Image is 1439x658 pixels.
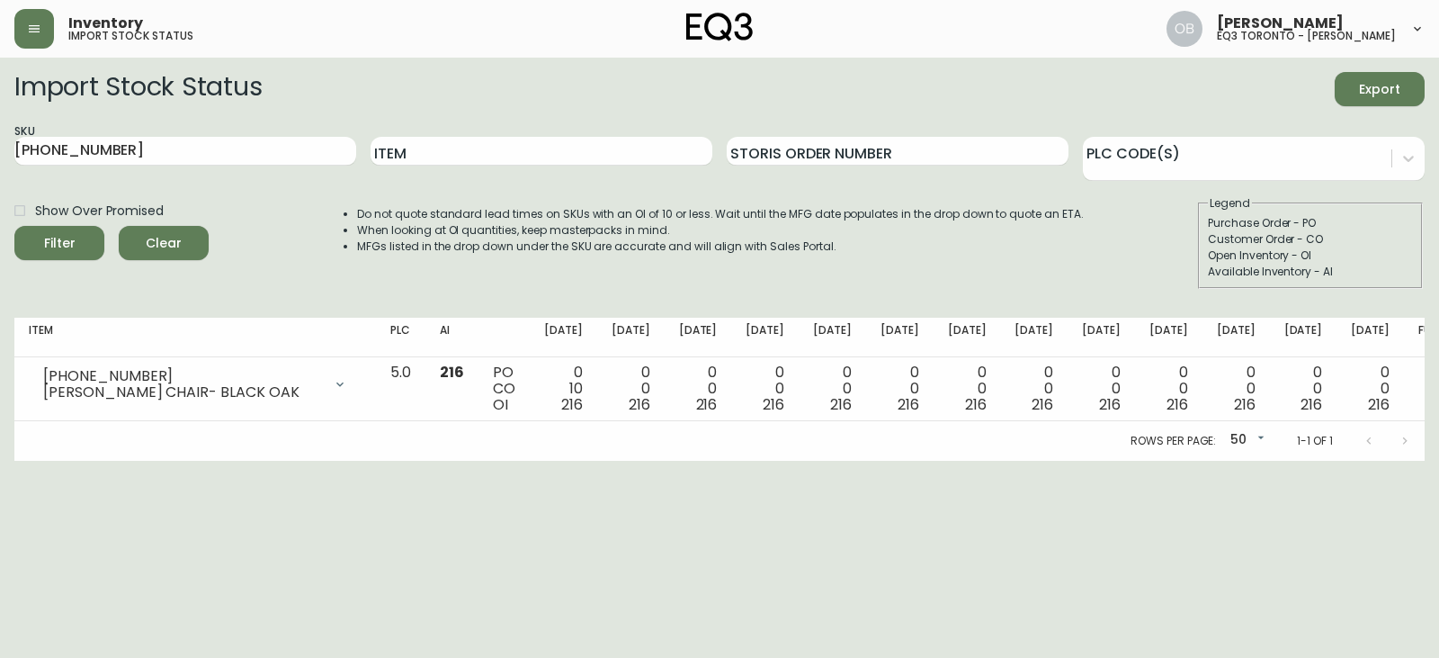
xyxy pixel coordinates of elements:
[746,365,784,413] div: 0 0
[1208,231,1413,248] div: Customer Order - CO
[799,318,866,357] th: [DATE]
[612,365,650,413] div: 0 0
[866,318,934,357] th: [DATE]
[1351,365,1390,413] div: 0 0
[357,239,1084,255] li: MFGs listed in the drop down under the SKU are accurate and will align with Sales Portal.
[763,394,784,415] span: 216
[1166,394,1188,415] span: 216
[1300,394,1322,415] span: 216
[29,365,362,404] div: [PHONE_NUMBER][PERSON_NAME] CHAIR- BLACK OAK
[376,357,425,421] td: 5.0
[1082,365,1121,413] div: 0 0
[43,384,322,401] div: [PERSON_NAME] CHAIR- BLACK OAK
[1284,365,1323,413] div: 0 0
[14,226,104,260] button: Filter
[1000,318,1068,357] th: [DATE]
[544,365,583,413] div: 0 10
[813,365,852,413] div: 0 0
[1202,318,1270,357] th: [DATE]
[1223,426,1268,455] div: 50
[679,365,718,413] div: 0 0
[1032,394,1053,415] span: 216
[665,318,732,357] th: [DATE]
[1149,365,1188,413] div: 0 0
[934,318,1001,357] th: [DATE]
[1068,318,1135,357] th: [DATE]
[1217,31,1396,41] h5: eq3 toronto - [PERSON_NAME]
[133,232,194,255] span: Clear
[493,365,515,413] div: PO CO
[68,31,193,41] h5: import stock status
[14,318,376,357] th: Item
[898,394,919,415] span: 216
[1166,11,1202,47] img: 8e0065c524da89c5c924d5ed86cfe468
[43,368,322,384] div: [PHONE_NUMBER]
[1368,394,1390,415] span: 216
[357,206,1084,222] li: Do not quote standard lead times on SKUs with an OI of 10 or less. Wait until the MFG date popula...
[119,226,209,260] button: Clear
[1217,365,1256,413] div: 0 0
[440,362,464,383] span: 216
[530,318,597,357] th: [DATE]
[830,394,852,415] span: 216
[1014,365,1053,413] div: 0 0
[597,318,665,357] th: [DATE]
[35,202,164,221] span: Show Over Promised
[1208,195,1252,212] legend: Legend
[948,365,987,413] div: 0 0
[425,318,478,357] th: AI
[1270,318,1337,357] th: [DATE]
[1208,248,1413,264] div: Open Inventory - OI
[1208,264,1413,280] div: Available Inventory - AI
[357,222,1084,239] li: When looking at OI quantities, keep masterpacks in mind.
[493,394,508,415] span: OI
[629,394,650,415] span: 216
[696,394,718,415] span: 216
[686,13,753,41] img: logo
[68,16,143,31] span: Inventory
[561,394,583,415] span: 216
[1297,433,1333,449] p: 1-1 of 1
[1131,433,1216,449] p: Rows per page:
[880,365,919,413] div: 0 0
[1208,215,1413,231] div: Purchase Order - PO
[1217,16,1344,31] span: [PERSON_NAME]
[731,318,799,357] th: [DATE]
[1349,78,1410,101] span: Export
[1234,394,1256,415] span: 216
[965,394,987,415] span: 216
[1335,72,1425,106] button: Export
[376,318,425,357] th: PLC
[1135,318,1202,357] th: [DATE]
[1099,394,1121,415] span: 216
[1336,318,1404,357] th: [DATE]
[14,72,262,106] h2: Import Stock Status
